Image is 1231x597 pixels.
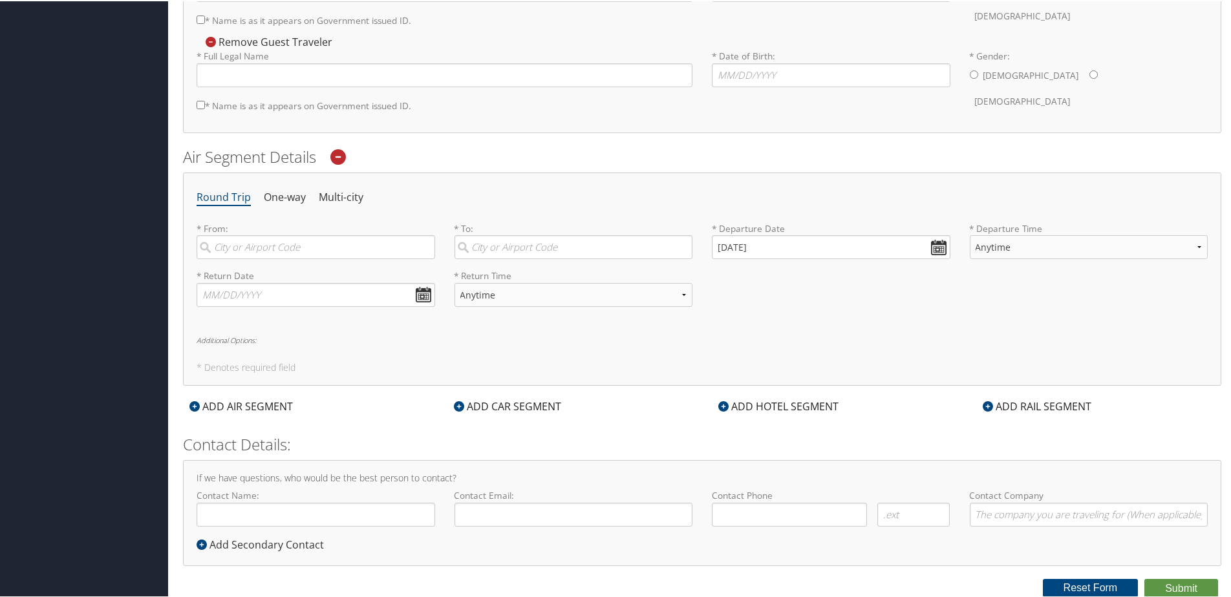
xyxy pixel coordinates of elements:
[197,501,435,525] input: Contact Name:
[197,362,1208,371] h5: * Denotes required field
[712,48,950,85] label: * Date of Birth:
[970,488,1208,525] label: Contact Company
[970,234,1208,258] select: * Departure Time
[712,62,950,86] input: * Date of Birth:
[712,488,950,501] label: Contact Phone
[197,62,692,86] input: * Full Legal Name
[1144,578,1218,597] button: Submit
[197,185,251,208] li: Round Trip
[970,501,1208,525] input: Contact Company
[970,69,978,78] input: * Gender:[DEMOGRAPHIC_DATA][DEMOGRAPHIC_DATA]
[970,221,1208,268] label: * Departure Time
[183,432,1221,454] h2: Contact Details:
[197,234,435,258] input: City or Airport Code
[455,488,693,525] label: Contact Email:
[1089,69,1098,78] input: * Gender:[DEMOGRAPHIC_DATA][DEMOGRAPHIC_DATA]
[1043,578,1139,596] button: Reset Form
[197,14,205,23] input: * Name is as it appears on Government issued ID.
[197,99,205,108] input: * Name is as it appears on Government issued ID.
[197,221,435,258] label: * From:
[197,472,1208,481] h4: If we have questions, who would be the best person to contact?
[197,34,339,48] div: Remove Guest Traveler
[183,397,299,413] div: ADD AIR SEGMENT
[455,221,693,258] label: * To:
[447,397,568,413] div: ADD CAR SEGMENT
[970,48,1208,112] label: * Gender:
[319,185,363,208] li: Multi-city
[197,488,435,525] label: Contact Name:
[197,536,330,551] div: Add Secondary Contact
[197,282,435,306] input: MM/DD/YYYY
[983,62,1079,87] label: [DEMOGRAPHIC_DATA]
[975,88,1071,112] label: [DEMOGRAPHIC_DATA]
[455,501,693,525] input: Contact Email:
[183,145,1221,167] h2: Air Segment Details
[197,7,411,31] label: * Name is as it appears on Government issued ID.
[712,234,950,258] input: MM/DD/YYYY
[264,185,306,208] li: One-way
[712,221,950,234] label: * Departure Date
[976,397,1098,413] div: ADD RAIL SEGMENT
[455,268,693,281] label: * Return Time
[877,501,950,525] input: .ext
[975,3,1071,27] label: [DEMOGRAPHIC_DATA]
[197,92,411,116] label: * Name is as it appears on Government issued ID.
[197,268,435,281] label: * Return Date
[455,234,693,258] input: City or Airport Code
[197,335,1208,342] h6: Additional Options:
[712,397,845,413] div: ADD HOTEL SEGMENT
[197,48,692,85] label: * Full Legal Name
